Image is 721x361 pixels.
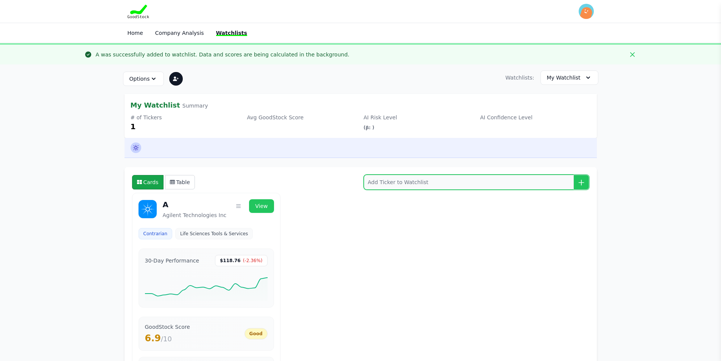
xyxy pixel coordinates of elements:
[182,103,208,109] span: Summary
[143,231,168,237] span: Contrarian
[165,175,195,189] button: Table
[163,211,274,219] p: Agilent Technologies Inc
[364,125,375,130] span: (β: )
[364,175,589,190] input: Add Ticker to Watchlist
[131,114,241,121] div: # of Tickers
[579,4,594,19] img: invitee
[131,101,180,109] span: My Watchlist
[364,114,474,121] div: AI Risk Level
[540,70,598,85] button: My Watchlist
[123,72,164,86] button: Options
[96,51,350,58] div: A was successfully added to watchlist. Data and scores are being calculated in the background.
[220,258,241,264] span: $118.76
[145,257,199,264] h3: 30-Day Performance
[243,258,263,264] span: (-2.36%)
[626,48,638,61] button: Close
[132,175,195,189] div: View toggle
[128,5,149,18] img: Goodstock Logo
[216,30,247,36] a: Watchlists
[145,323,190,331] dt: GoodStock Score
[180,231,248,237] span: Life Sciences Tools & Services
[247,114,358,121] div: Avg GoodStock Score
[547,74,581,81] span: My Watchlist
[145,332,190,344] dd: 6.9
[163,199,168,210] h2: A
[249,199,274,213] a: View
[132,175,164,189] button: Cards
[128,30,143,36] a: Home
[161,335,172,343] span: /10
[131,142,141,153] span: Ask AI
[505,74,534,81] span: Watchlists:
[131,121,241,132] div: 1
[480,114,591,121] div: AI Confidence Level
[155,30,204,36] a: Company Analysis
[249,331,263,337] span: Good
[139,200,157,218] img: A logo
